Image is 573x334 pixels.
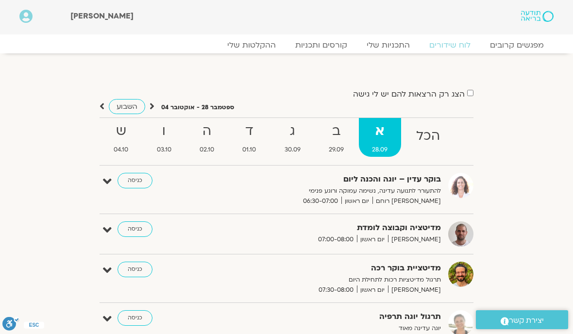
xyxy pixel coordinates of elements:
[232,186,441,196] p: להתעורר לתנועה עדינה, נשימה עמוקה ורוגע פנימי
[300,196,341,206] span: 06:30-07:00
[118,310,152,326] a: כניסה
[357,285,388,295] span: יום ראשון
[229,145,269,155] span: 01.10
[186,118,227,157] a: ה02.10
[101,145,141,155] span: 04.10
[143,120,184,142] strong: ו
[341,196,372,206] span: יום ראשון
[315,234,357,245] span: 07:00-08:00
[476,310,568,329] a: יצירת קשר
[509,314,544,327] span: יצירת קשר
[403,118,453,157] a: הכל
[271,118,314,157] a: ג30.09
[420,40,480,50] a: לוח שידורים
[357,40,420,50] a: התכניות שלי
[232,310,441,323] strong: תרגול יוגה תרפיה
[232,275,441,285] p: תרגול מדיטציות רכות לתחילת היום
[372,196,441,206] span: [PERSON_NAME] רוחם
[353,90,465,99] label: הצג רק הרצאות להם יש לי גישה
[101,120,141,142] strong: ש
[70,11,134,21] span: [PERSON_NAME]
[271,145,314,155] span: 30.09
[388,234,441,245] span: [PERSON_NAME]
[118,173,152,188] a: כניסה
[232,173,441,186] strong: בוקר עדין – יוגה והכנה ליום
[359,118,401,157] a: א28.09
[316,118,357,157] a: ב29.09
[101,118,141,157] a: ש04.10
[19,40,554,50] nav: Menu
[118,221,152,237] a: כניסה
[403,125,453,147] strong: הכל
[357,234,388,245] span: יום ראשון
[229,120,269,142] strong: ד
[229,118,269,157] a: ד01.10
[480,40,554,50] a: מפגשים קרובים
[286,40,357,50] a: קורסים ותכניות
[232,221,441,234] strong: מדיטציה וקבוצה לומדת
[359,145,401,155] span: 28.09
[271,120,314,142] strong: ג
[359,120,401,142] strong: א
[143,145,184,155] span: 03.10
[143,118,184,157] a: ו03.10
[315,285,357,295] span: 07:30-08:00
[117,102,137,111] span: השבוע
[218,40,286,50] a: ההקלטות שלי
[161,102,234,113] p: ספטמבר 28 - אוקטובר 04
[232,262,441,275] strong: מדיטציית בוקר רכה
[316,145,357,155] span: 29.09
[232,323,441,334] p: יוגה עדינה מאוד
[316,120,357,142] strong: ב
[118,262,152,277] a: כניסה
[388,285,441,295] span: [PERSON_NAME]
[109,99,145,114] a: השבוע
[186,120,227,142] strong: ה
[186,145,227,155] span: 02.10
